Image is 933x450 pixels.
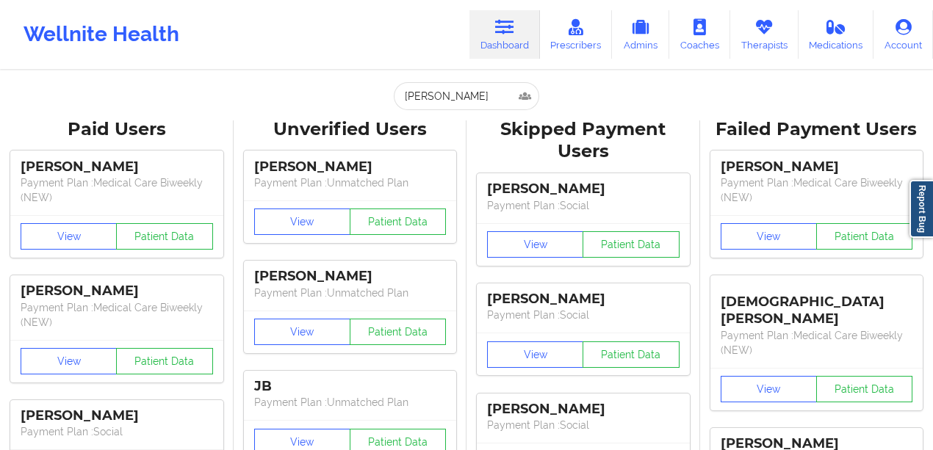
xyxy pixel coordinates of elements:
[487,231,583,258] button: View
[816,223,912,250] button: Patient Data
[350,319,446,345] button: Patient Data
[21,424,213,439] p: Payment Plan : Social
[721,175,913,205] p: Payment Plan : Medical Care Biweekly (NEW)
[730,10,799,59] a: Therapists
[21,159,213,175] div: [PERSON_NAME]
[583,341,679,368] button: Patient Data
[254,175,447,190] p: Payment Plan : Unmatched Plan
[873,10,933,59] a: Account
[477,118,690,164] div: Skipped Payment Users
[710,118,923,141] div: Failed Payment Users
[244,118,457,141] div: Unverified Users
[469,10,540,59] a: Dashboard
[487,308,680,322] p: Payment Plan : Social
[721,159,913,175] div: [PERSON_NAME]
[721,283,913,327] div: [DEMOGRAPHIC_DATA][PERSON_NAME]
[254,268,447,285] div: [PERSON_NAME]
[254,395,447,410] p: Payment Plan : Unmatched Plan
[116,348,212,374] button: Patient Data
[487,418,680,432] p: Payment Plan : Social
[721,223,817,250] button: View
[350,208,446,235] button: Patient Data
[21,300,213,330] p: Payment Plan : Medical Care Biweekly (NEW)
[254,208,350,235] button: View
[669,10,730,59] a: Coaches
[254,378,447,395] div: JB
[21,407,213,424] div: [PERSON_NAME]
[909,180,933,238] a: Report Bug
[21,283,213,300] div: [PERSON_NAME]
[799,10,874,59] a: Medications
[254,286,447,300] p: Payment Plan : Unmatched Plan
[487,341,583,368] button: View
[540,10,613,59] a: Prescribers
[254,159,447,175] div: [PERSON_NAME]
[487,181,680,197] div: [PERSON_NAME]
[487,401,680,418] div: [PERSON_NAME]
[116,223,212,250] button: Patient Data
[10,118,223,141] div: Paid Users
[721,328,913,358] p: Payment Plan : Medical Care Biweekly (NEW)
[21,223,117,250] button: View
[21,348,117,374] button: View
[612,10,669,59] a: Admins
[487,198,680,213] p: Payment Plan : Social
[21,175,213,205] p: Payment Plan : Medical Care Biweekly (NEW)
[583,231,679,258] button: Patient Data
[721,376,817,402] button: View
[816,376,912,402] button: Patient Data
[254,319,350,345] button: View
[487,291,680,308] div: [PERSON_NAME]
